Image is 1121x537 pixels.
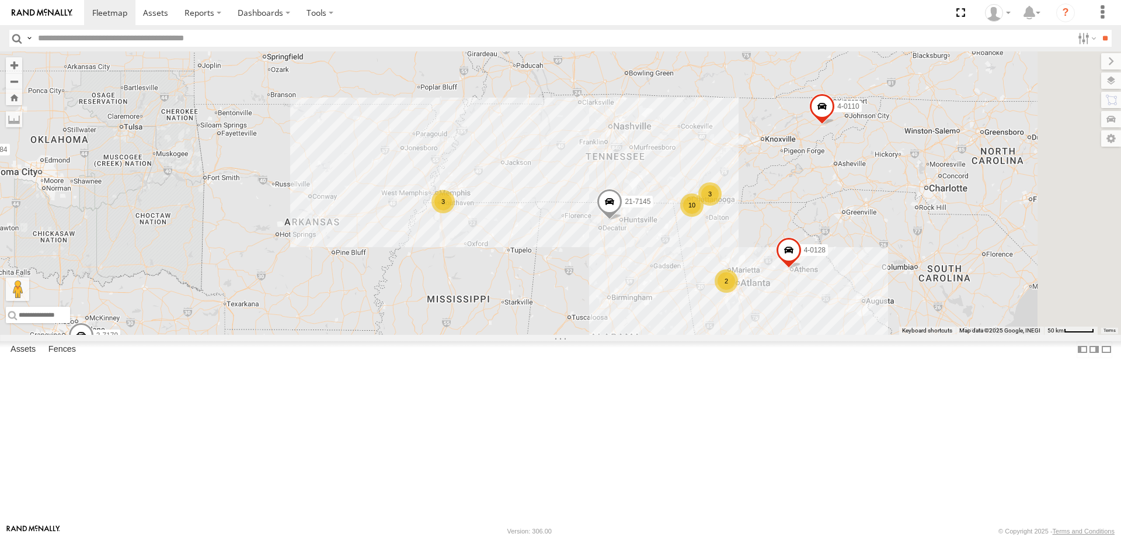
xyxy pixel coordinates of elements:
div: 3 [431,190,455,213]
span: Map data ©2025 Google, INEGI [959,327,1040,334]
label: Hide Summary Table [1101,341,1112,358]
span: 4-0128 [804,246,826,254]
a: Terms and Conditions [1053,528,1115,535]
span: 3-7179 [96,331,118,339]
label: Search Query [25,30,34,47]
button: Drag Pegman onto the map to open Street View [6,278,29,301]
a: Terms (opens in new tab) [1103,328,1116,333]
div: 3 [698,182,722,206]
label: Map Settings [1101,130,1121,147]
button: Keyboard shortcuts [902,327,952,335]
span: 4-0110 [837,102,859,110]
label: Dock Summary Table to the Left [1077,341,1088,358]
button: Zoom in [6,57,22,73]
div: © Copyright 2025 - [998,528,1115,535]
button: Zoom out [6,73,22,89]
label: Fences [43,341,82,358]
label: Measure [6,111,22,127]
button: Map Scale: 50 km per 48 pixels [1044,327,1098,335]
div: 2 [715,269,738,293]
label: Assets [5,341,41,358]
a: Visit our Website [6,525,60,537]
div: 10 [680,193,704,217]
label: Search Filter Options [1073,30,1098,47]
button: Zoom Home [6,89,22,105]
span: 50 km [1047,327,1064,334]
label: Dock Summary Table to the Right [1088,341,1100,358]
img: rand-logo.svg [12,9,72,17]
i: ? [1056,4,1075,22]
div: Version: 306.00 [507,528,552,535]
div: calvin xun [981,4,1015,22]
span: 21-7145 [625,198,650,206]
